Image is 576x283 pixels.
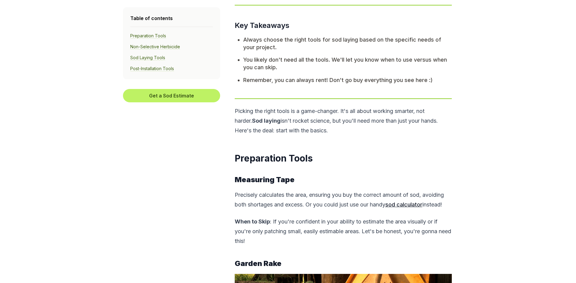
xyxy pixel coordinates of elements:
[130,44,180,49] a: Non-Selective Herbicide
[123,89,220,102] button: Get a Sod Estimate
[130,15,213,22] h4: Table of contents
[243,36,452,51] p: Always choose the right tools for sod laying based on the specific needs of your project.
[243,76,452,84] p: Remember, you can always rent! Don't go buy everything you see here :)
[385,201,422,208] a: sod calculator
[243,56,452,71] p: You likely don't need all the tools. We'll let you know when to use versus when you can skip.
[235,5,452,31] h3: Key Takeaways
[235,217,452,246] p: : If you're confident in your ability to estimate the area visually or if you're only patching sm...
[252,118,281,124] b: Sod laying
[235,259,281,268] b: Garden Rake
[235,152,452,165] h2: Preparation Tools
[235,190,452,210] p: Precisely calculates the area, ensuring you buy the correct amount of sod, avoiding both shortage...
[130,66,174,71] a: Post-Installation Tools
[235,175,295,184] b: Measuring Tape
[130,55,165,60] a: Sod Laying Tools
[235,218,270,225] b: When to Skip
[235,106,452,135] p: Picking the right tools is a game-changer. It's all about working smarter, not harder. isn't rock...
[130,33,166,39] a: Preparation Tools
